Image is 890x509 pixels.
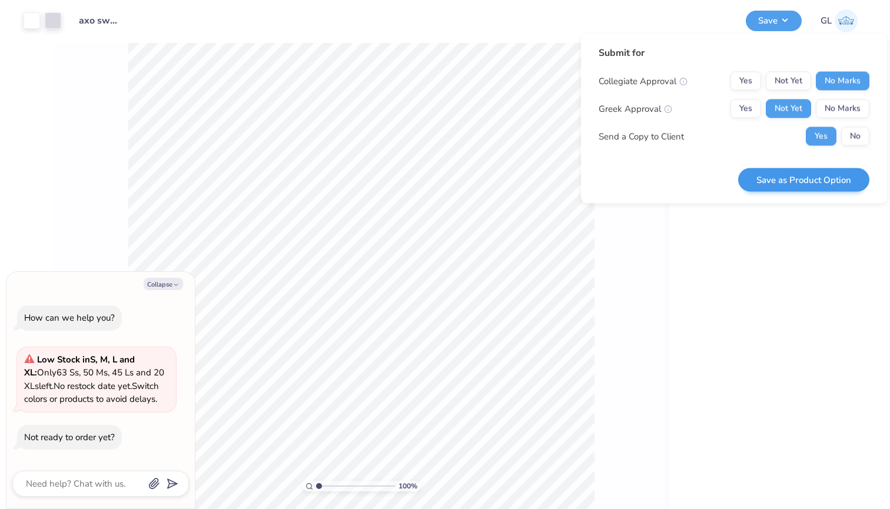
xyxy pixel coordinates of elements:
[599,129,684,143] div: Send a Copy to Client
[70,9,128,32] input: Untitled Design
[144,278,183,290] button: Collapse
[599,102,672,115] div: Greek Approval
[24,354,164,405] span: Only 63 Ss, 50 Ms, 45 Ls and 20 XLs left. Switch colors or products to avoid delays.
[746,11,802,31] button: Save
[766,99,811,118] button: Not Yet
[766,72,811,91] button: Not Yet
[24,431,115,443] div: Not ready to order yet?
[599,46,869,60] div: Submit for
[599,74,688,88] div: Collegiate Approval
[24,312,115,324] div: How can we help you?
[821,9,858,32] a: GL
[54,380,132,392] span: No restock date yet.
[398,481,417,491] span: 100 %
[816,72,869,91] button: No Marks
[835,9,858,32] img: Gia Lin
[730,99,761,118] button: Yes
[730,72,761,91] button: Yes
[738,168,869,192] button: Save as Product Option
[24,354,135,379] strong: Low Stock in S, M, L and XL :
[806,127,836,146] button: Yes
[841,127,869,146] button: No
[816,99,869,118] button: No Marks
[821,14,832,28] span: GL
